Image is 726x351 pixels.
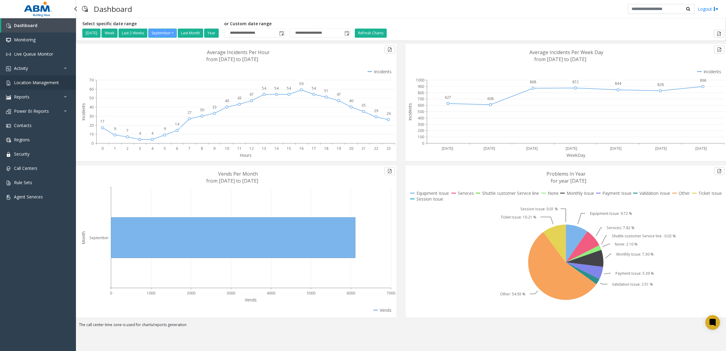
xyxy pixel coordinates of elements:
[520,206,558,212] text: Session Issue: 0.01 %
[387,291,395,296] text: 7000
[139,131,141,136] text: 4
[89,123,94,128] text: 20
[714,30,724,38] button: Export to pdf
[89,77,94,83] text: 70
[698,6,718,12] a: Logout
[657,82,664,87] text: 828
[126,128,128,133] text: 7
[374,108,378,113] text: 29
[572,79,579,84] text: 872
[14,94,29,100] span: Reports
[418,109,424,114] text: 500
[655,146,667,151] text: [DATE]
[237,95,241,101] text: 43
[76,322,726,331] div: The call center time zone is used for charts/reports generation
[82,29,101,38] button: [DATE]
[114,146,116,151] text: 1
[299,146,303,151] text: 16
[14,22,37,28] span: Dashboard
[484,146,495,151] text: [DATE]
[267,291,275,296] text: 4000
[418,84,424,89] text: 900
[213,146,215,151] text: 9
[178,29,203,38] button: Last Month
[590,211,632,216] text: Equipment Issue: 9.72 %
[126,146,128,151] text: 2
[14,122,32,128] span: Contacts
[6,166,11,171] img: 'icon'
[6,81,11,85] img: 'icon'
[6,152,11,157] img: 'icon'
[385,46,395,53] button: Export to pdf
[89,95,94,101] text: 50
[101,146,104,151] text: 0
[324,146,328,151] text: 18
[89,87,94,92] text: 60
[175,122,180,127] text: 14
[343,29,350,37] span: Toggle popup
[274,146,279,151] text: 14
[6,95,11,100] img: 'icon'
[355,29,387,38] button: Refresh Charts
[299,81,303,86] text: 59
[612,282,653,287] text: Validation Issue: 2.51 %
[566,146,577,151] text: [DATE]
[80,103,86,121] text: Incidents
[6,138,11,143] img: 'icon'
[274,86,279,91] text: 54
[164,126,166,131] text: 9
[607,225,635,230] text: Services: 7.82 %
[615,81,622,86] text: 844
[610,146,622,151] text: [DATE]
[374,146,378,151] text: 22
[89,235,109,240] text: September
[287,146,291,151] text: 15
[418,128,424,133] text: 200
[526,146,538,151] text: [DATE]
[714,167,724,175] button: Export to pdf
[6,109,11,114] img: 'icon'
[82,21,220,26] h5: Select specific date range
[418,96,424,102] text: 700
[14,194,43,200] span: Agent Services
[14,180,32,185] span: Rule Sets
[249,146,254,151] text: 12
[206,56,258,63] text: from [DATE] to [DATE]
[14,151,29,157] span: Security
[82,2,88,16] img: pageIcon
[385,167,395,175] button: Export to pdf
[110,291,112,296] text: 0
[14,108,49,114] span: Power BI Reports
[6,52,11,57] img: 'icon'
[615,271,654,276] text: Payment Issue: 5.39 %
[227,291,235,296] text: 3000
[714,6,718,12] img: logout
[347,291,355,296] text: 6000
[240,152,252,158] text: Hours
[418,115,424,121] text: 400
[307,291,315,296] text: 5000
[361,103,366,108] text: 35
[416,77,424,83] text: 1000
[225,146,229,151] text: 10
[386,111,391,116] text: 26
[151,146,154,151] text: 4
[14,80,59,85] span: Location Management
[218,170,258,177] text: Vends Per Month
[501,215,536,220] text: Ticket Issue: 10.21 %
[700,78,706,83] text: 896
[201,146,203,151] text: 8
[418,90,424,95] text: 800
[89,132,94,137] text: 10
[14,65,28,71] span: Activity
[118,29,147,38] button: Last 2 Weeks
[337,92,341,97] text: 47
[101,29,118,38] button: Week
[422,141,424,146] text: 0
[204,29,219,38] button: Year
[407,103,413,121] text: Incidents
[187,110,192,115] text: 27
[324,88,328,93] text: 51
[80,231,86,244] text: Month
[224,21,350,26] h5: or Custom date range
